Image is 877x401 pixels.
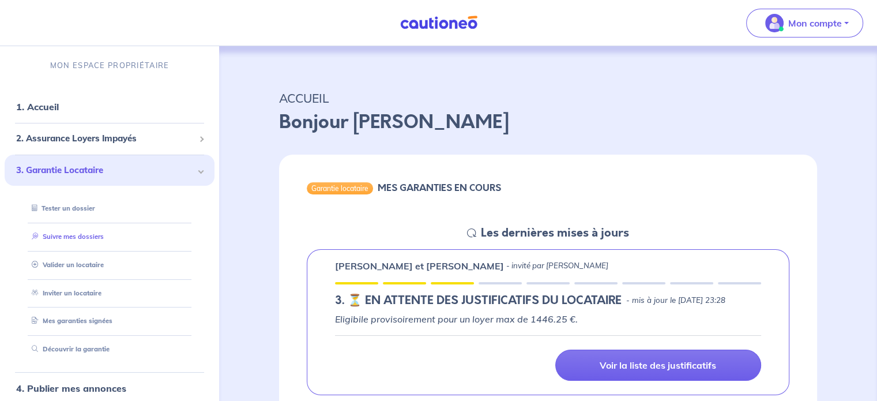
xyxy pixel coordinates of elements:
[27,345,110,353] a: Découvrir la garantie
[506,260,608,272] p: - invité par [PERSON_NAME]
[18,312,201,331] div: Mes garanties signées
[626,295,725,306] p: - mis à jour le [DATE] 23:28
[5,95,214,118] div: 1. Accueil
[16,101,59,113] a: 1. Accueil
[335,259,504,273] p: [PERSON_NAME] et [PERSON_NAME]
[18,340,201,359] div: Découvrir la garantie
[16,164,194,177] span: 3. Garantie Locataire
[27,261,104,269] a: Valider un locataire
[788,16,842,30] p: Mon compte
[5,155,214,186] div: 3. Garantie Locataire
[335,313,578,325] em: Eligibile provisoirement pour un loyer max de 1446.25 €.
[746,9,863,38] button: illu_account_valid_menu.svgMon compte
[5,128,214,150] div: 2. Assurance Loyers Impayés
[50,60,169,71] p: MON ESPACE PROPRIÉTAIRE
[27,204,95,212] a: Tester un dossier
[307,182,373,194] div: Garantie locataire
[335,294,761,308] div: state: RENTER-DOCUMENTS-IN-PENDING, Context: IN-LANDLORD,IN-LANDLORD-NO-CERTIFICATE
[279,88,817,108] p: ACCUEIL
[396,16,482,30] img: Cautioneo
[481,226,629,240] h5: Les dernières mises à jours
[27,317,112,325] a: Mes garanties signées
[18,284,201,303] div: Inviter un locataire
[555,350,761,381] a: Voir la liste des justificatifs
[5,377,214,400] div: 4. Publier mes annonces
[16,383,126,394] a: 4. Publier mes annonces
[16,132,194,145] span: 2. Assurance Loyers Impayés
[27,233,104,241] a: Suivre mes dossiers
[600,359,716,371] p: Voir la liste des justificatifs
[18,256,201,275] div: Valider un locataire
[279,108,817,136] p: Bonjour [PERSON_NAME]
[18,227,201,246] div: Suivre mes dossiers
[27,289,101,297] a: Inviter un locataire
[18,199,201,218] div: Tester un dossier
[765,14,784,32] img: illu_account_valid_menu.svg
[378,182,501,193] h6: MES GARANTIES EN COURS
[335,294,622,308] h5: 3. ⏳️️ EN ATTENTE DES JUSTIFICATIFS DU LOCATAIRE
